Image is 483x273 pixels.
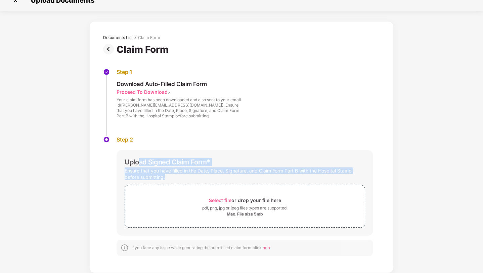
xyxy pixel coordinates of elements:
div: or drop your file here [209,196,281,205]
span: Select fileor drop your file herepdf, png, jpg or jpeg files types are supported.Max. File size 5mb [125,190,365,222]
div: pdf, png, jpg or jpeg files types are supported. [202,205,288,211]
div: If you face any issue while generating the auto-filled claim form click [131,245,271,250]
div: > [134,35,137,40]
span: Select file [209,197,231,203]
div: Ensure that you have filled in the Date, Place, Signature, and Claim Form Part B with the Hospita... [125,166,365,182]
div: Claim Form [138,35,160,40]
div: Download Auto-Filled Claim Form [117,80,241,88]
img: svg+xml;base64,PHN2ZyBpZD0iU3RlcC1Eb25lLTMyeDMyIiB4bWxucz0iaHR0cDovL3d3dy53My5vcmcvMjAwMC9zdmciIH... [103,69,110,75]
span: > [168,90,170,95]
div: Step 2 [117,136,373,143]
img: svg+xml;base64,PHN2ZyBpZD0iUHJldi0zMngzMiIgeG1sbnM9Imh0dHA6Ly93d3cudzMub3JnLzIwMDAvc3ZnIiB3aWR0aD... [103,44,117,54]
img: svg+xml;base64,PHN2ZyBpZD0iSW5mb18tXzMyeDMyIiBkYXRhLW5hbWU9IkluZm8gLSAzMngzMiIgeG1sbnM9Imh0dHA6Ly... [121,244,129,252]
div: Documents List [103,35,133,40]
div: Claim Form [117,44,171,55]
span: here [263,245,271,250]
div: Proceed To Download [117,89,168,95]
img: svg+xml;base64,PHN2ZyBpZD0iU3RlcC1BY3RpdmUtMzJ4MzIiIHhtbG5zPSJodHRwOi8vd3d3LnczLm9yZy8yMDAwL3N2Zy... [103,136,110,143]
div: Your claim form has been downloaded and also sent to your email id([PERSON_NAME][EMAIL_ADDRESS][D... [117,97,241,119]
div: Upload Signed Claim Form [125,158,210,166]
div: Step 1 [117,69,241,76]
div: Max. File size 5mb [227,211,263,217]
